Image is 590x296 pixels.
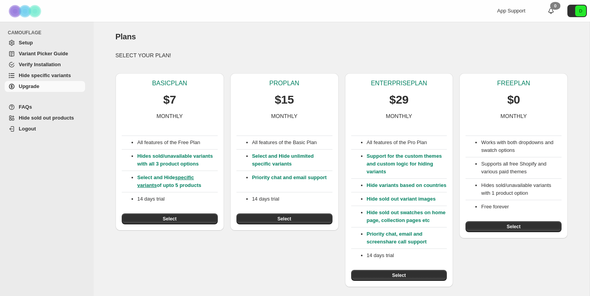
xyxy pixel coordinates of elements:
[19,104,32,110] span: FAQs
[163,92,176,107] p: $7
[481,203,562,211] li: Free forever
[137,195,218,203] p: 14 days trial
[19,51,68,56] span: Variant Picker Guide
[137,152,218,168] p: Hides sold/unavailable variants with all 3 product options
[156,112,183,120] p: MONTHLY
[367,230,447,246] p: Priority chat, email and screenshare call support
[5,70,85,81] a: Hide specific variants
[19,126,36,132] span: Logout
[367,152,447,176] p: Support for the custom themes and custom logic for hiding variants
[5,81,85,92] a: Upgrade
[277,216,291,222] span: Select
[367,195,447,203] p: Hide sold out variant images
[5,48,85,59] a: Variant Picker Guide
[481,160,562,176] li: Supports all free Shopify and various paid themes
[252,152,332,168] p: Select and Hide unlimited specific variants
[252,139,332,146] p: All features of the Basic Plan
[19,115,74,121] span: Hide sold out products
[567,5,587,17] button: Avatar with initials D
[275,92,294,107] p: $15
[466,221,562,232] button: Select
[19,72,71,78] span: Hide specific variants
[19,62,61,67] span: Verify Installation
[152,79,187,87] p: BASIC PLAN
[271,112,297,120] p: MONTHLY
[367,252,447,259] p: 14 days trial
[5,102,85,113] a: FAQs
[481,181,562,197] li: Hides sold/unavailable variants with 1 product option
[497,79,530,87] p: FREE PLAN
[507,92,520,107] p: $0
[6,0,45,22] img: Camouflage
[367,209,447,224] p: Hide sold out swatches on home page, collection pages etc
[367,139,447,146] p: All features of the Pro Plan
[122,213,218,224] button: Select
[236,213,332,224] button: Select
[367,181,447,189] p: Hide variants based on countries
[351,270,447,281] button: Select
[116,32,136,41] span: Plans
[5,113,85,123] a: Hide sold out products
[137,139,218,146] p: All features of the Free Plan
[371,79,427,87] p: ENTERPRISE PLAN
[269,79,299,87] p: PRO PLAN
[550,2,560,10] div: 0
[481,139,562,154] li: Works with both dropdowns and swatch options
[501,112,527,120] p: MONTHLY
[507,224,521,230] span: Select
[497,8,525,14] span: App Support
[579,9,582,13] text: D
[19,40,33,46] span: Setup
[252,195,332,203] p: 14 days trial
[137,174,218,189] p: Select and Hide of upto 5 products
[5,59,85,70] a: Verify Installation
[8,30,88,36] span: CAMOUFLAGE
[5,37,85,48] a: Setup
[163,216,176,222] span: Select
[386,112,412,120] p: MONTHLY
[547,7,555,15] a: 0
[116,51,568,59] p: SELECT YOUR PLAN!
[19,83,39,89] span: Upgrade
[5,123,85,134] a: Logout
[575,5,586,16] span: Avatar with initials D
[389,92,409,107] p: $29
[252,174,332,189] p: Priority chat and email support
[392,272,406,278] span: Select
